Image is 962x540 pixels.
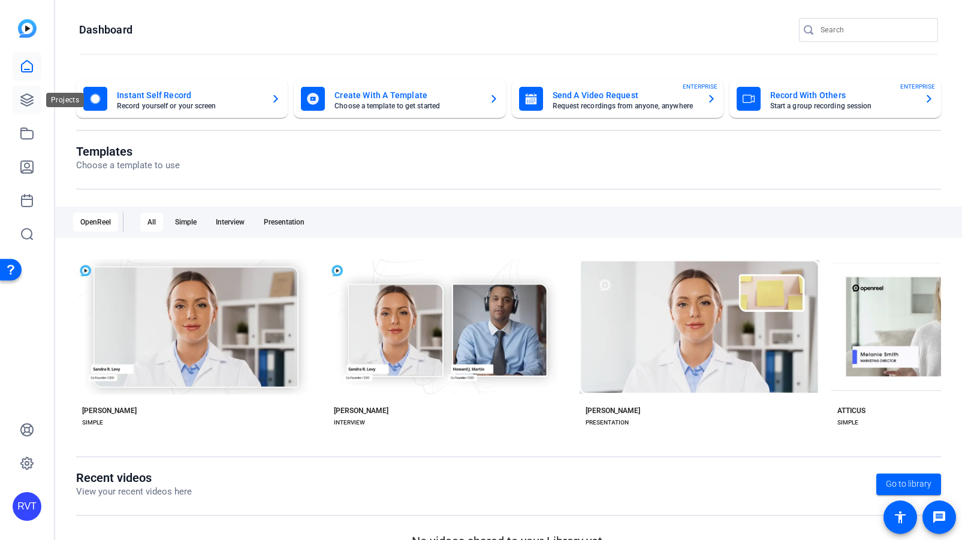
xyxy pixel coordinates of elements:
h1: Dashboard [79,23,132,37]
mat-card-title: Record With Others [770,88,915,102]
a: Go to library [876,474,941,495]
div: ATTICUS [837,406,866,415]
mat-icon: message [932,510,946,524]
mat-card-subtitle: Choose a template to get started [334,102,479,110]
mat-icon: accessibility [893,510,907,524]
div: OpenReel [73,213,118,232]
button: Record With OthersStart a group recording sessionENTERPRISE [729,80,941,118]
p: Choose a template to use [76,159,180,172]
div: Projects [46,93,84,107]
mat-card-subtitle: Record yourself or your screen [117,102,261,110]
input: Search [821,23,928,37]
div: Presentation [257,213,312,232]
h1: Recent videos [76,471,192,485]
span: Go to library [886,478,931,490]
div: Interview [209,213,252,232]
div: INTERVIEW [334,418,365,427]
button: Instant Self RecordRecord yourself or your screen [76,80,288,118]
mat-card-title: Create With A Template [334,88,479,102]
mat-card-subtitle: Start a group recording session [770,102,915,110]
div: PRESENTATION [586,418,629,427]
span: ENTERPRISE [900,82,935,91]
div: [PERSON_NAME] [82,406,137,415]
div: SIMPLE [82,418,103,427]
p: View your recent videos here [76,485,192,499]
div: [PERSON_NAME] [586,406,640,415]
h1: Templates [76,144,180,159]
div: [PERSON_NAME] [334,406,388,415]
button: Send A Video RequestRequest recordings from anyone, anywhereENTERPRISE [512,80,723,118]
mat-card-title: Instant Self Record [117,88,261,102]
mat-card-title: Send A Video Request [553,88,697,102]
span: ENTERPRISE [683,82,717,91]
div: All [140,213,163,232]
mat-card-subtitle: Request recordings from anyone, anywhere [553,102,697,110]
div: Simple [168,213,204,232]
div: RVT [13,492,41,521]
div: SIMPLE [837,418,858,427]
img: blue-gradient.svg [18,19,37,38]
button: Create With A TemplateChoose a template to get started [294,80,505,118]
